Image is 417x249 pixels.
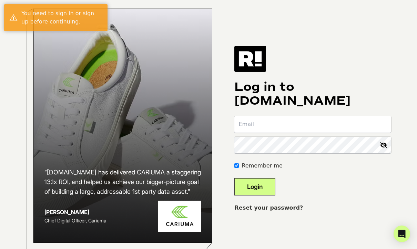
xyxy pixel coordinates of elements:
[234,80,391,108] h1: Log in to [DOMAIN_NAME]
[44,167,202,197] h2: “[DOMAIN_NAME] has delivered CARIUMA a staggering 13.1x ROI, and helped us achieve our bigger-pic...
[44,218,106,223] span: Chief Digital Officer, Cariuma
[394,226,410,242] div: Open Intercom Messenger
[158,201,201,232] img: Cariuma
[234,46,266,71] img: Retention.com
[21,9,102,26] div: You need to sign in or sign up before continuing.
[242,162,282,170] label: Remember me
[234,178,275,195] button: Login
[44,209,89,216] strong: [PERSON_NAME]
[234,116,391,133] input: Email
[234,204,303,211] a: Reset your password?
